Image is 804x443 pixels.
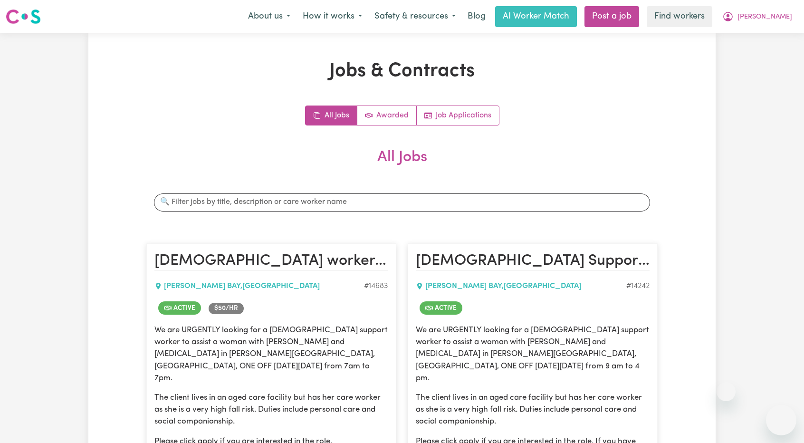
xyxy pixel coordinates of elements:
span: Job is active [158,301,201,315]
button: My Account [716,7,798,27]
button: About us [242,7,297,27]
div: [PERSON_NAME] BAY , [GEOGRAPHIC_DATA] [416,280,626,292]
h2: Female Support Worker Needed ONE OFF On Monday 05/05 In Elizabeth Bay, NSW [416,251,650,270]
span: Job is active [420,301,462,315]
p: We are URGENTLY looking for a [DEMOGRAPHIC_DATA] support worker to assist a woman with [PERSON_NA... [416,324,650,384]
a: Job applications [417,106,499,125]
span: Job rate per hour [209,303,244,314]
div: Job ID #14242 [626,280,650,292]
a: Post a job [584,6,639,27]
a: Careseekers logo [6,6,41,28]
button: Safety & resources [368,7,462,27]
a: Blog [462,6,491,27]
img: Careseekers logo [6,8,41,25]
h1: Jobs & Contracts [146,60,658,83]
a: AI Worker Match [495,6,577,27]
iframe: Close message [717,382,736,401]
a: All jobs [306,106,357,125]
div: [PERSON_NAME] BAY , [GEOGRAPHIC_DATA] [154,280,364,292]
div: Job ID #14683 [364,280,388,292]
a: Active jobs [357,106,417,125]
a: Find workers [647,6,712,27]
iframe: Button to launch messaging window [766,405,796,435]
h2: All Jobs [146,148,658,182]
button: How it works [297,7,368,27]
p: The client lives in an aged care facility but has her care worker as she is a very high fall risk... [154,392,388,428]
h2: Female worker urgently needed this Monday 7am-7pm [154,251,388,270]
input: 🔍 Filter jobs by title, description or care worker name [154,193,650,211]
p: We are URGENTLY looking for a [DEMOGRAPHIC_DATA] support worker to assist a woman with [PERSON_NA... [154,324,388,384]
span: [PERSON_NAME] [737,12,792,22]
p: The client lives in an aged care facility but has her care worker as she is a very high fall risk... [416,392,650,428]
